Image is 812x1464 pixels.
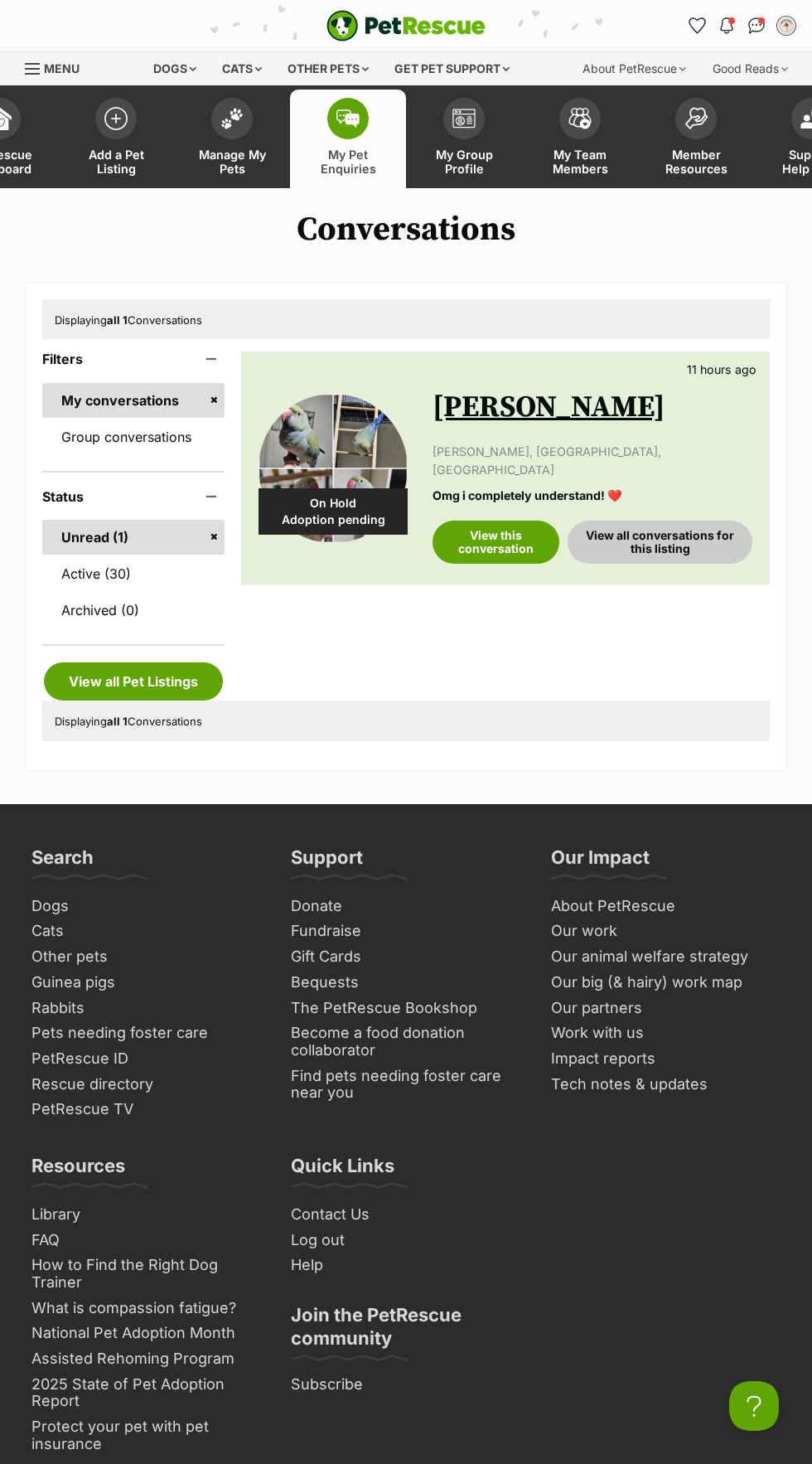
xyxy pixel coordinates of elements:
[25,1414,268,1457] a: Protect your pet with pet insurance
[25,919,268,944] a: Cats
[638,90,754,188] a: Member Resources
[284,1020,527,1063] a: Become a food donation collaborator
[778,17,795,34] img: Mon C profile pic
[25,996,268,1021] a: Rabbits
[551,846,650,879] h3: Our Impact
[326,10,486,41] img: logo-e224e6f780fb5917bec1dbf3a21bbac754714ae5b6737aabdf751b685950b380.svg
[544,919,787,944] a: Our work
[104,107,128,130] img: add-pet-listing-icon-0afa8454b4691262ce3f59096e99ab1cd57d4a30225e0717b998d2c9b9846f56.svg
[336,109,360,128] img: pet-enquiries-icon-7e3ad2cf08bfb03b45e93fb7055b45f3efa6380592205ae92323e6603595dc1f.svg
[42,489,225,504] header: Status
[427,148,501,176] span: My Group Profile
[25,1228,268,1253] a: FAQ
[25,52,91,82] a: Menu
[44,662,223,700] a: View all Pet Listings
[571,52,698,85] div: About PetRescue
[79,148,153,176] span: Add a Pet Listing
[544,894,787,919] a: About PetRescue
[773,12,800,39] button: My account
[326,10,486,41] a: PetRescue
[659,148,733,176] span: Member Resources
[291,1154,394,1187] h3: Quick Links
[522,90,638,188] a: My Team Members
[55,715,202,728] span: Displaying Conversations
[25,970,268,996] a: Guinea pigs
[42,593,225,628] a: Archived (0)
[544,1072,787,1098] a: Tech notes & updates
[290,90,406,188] a: My Pet Enquiries
[383,52,521,85] div: Get pet support
[259,511,408,528] span: Adoption pending
[55,313,202,327] span: Displaying Conversations
[25,1321,268,1346] a: National Pet Adoption Month
[684,12,800,39] ul: Account quick links
[276,52,380,85] div: Other pets
[25,894,268,919] a: Dogs
[25,1046,268,1072] a: PetRescue ID
[25,1020,268,1046] a: Pets needing foster care
[544,1046,787,1072] a: Impact reports
[25,1296,268,1321] a: What is compassion fatigue?
[284,1064,527,1106] a: Find pets needing foster care near you
[25,1372,268,1414] a: 2025 State of Pet Adoption Report
[291,846,363,879] h3: Support
[311,148,385,176] span: My Pet Enquiries
[25,1072,268,1098] a: Rescue directory
[284,1372,527,1398] a: Subscribe
[284,919,527,944] a: Fundraise
[284,996,527,1021] a: The PetRescue Bookshop
[25,1253,268,1295] a: How to Find the Right Dog Trainer
[543,148,617,176] span: My Team Members
[720,17,733,34] img: notifications-46538b983faf8c2785f20acdc204bb7945ddae34d4c08c2a6579f10ce5e182be.svg
[568,521,752,564] a: View all conversations for this listing
[25,1346,268,1372] a: Assisted Rehoming Program
[701,52,800,85] div: Good Reads
[433,389,665,426] a: [PERSON_NAME]
[107,313,128,327] strong: all 1
[452,109,476,128] img: group-profile-icon-3fa3cf56718a62981997c0bc7e787c4b2cf8bcc04b72c1350f741eb67cf2f40e.svg
[284,944,527,970] a: Gift Cards
[729,1381,779,1431] iframe: Help Scout Beacon - Open
[568,108,592,129] img: team-members-icon-5396bd8760b3fe7c0b43da4ab00e1e3bb1a5d9ba89233759b79545d2d3fc5d0d.svg
[42,419,225,454] a: Group conversations
[220,108,244,129] img: manage-my-pets-icon-02211641906a0b7f246fdf0571729dbe1e7629f14944591b6c1af311fb30b64b.svg
[284,894,527,919] a: Donate
[25,944,268,970] a: Other pets
[195,148,269,176] span: Manage My Pets
[25,1097,268,1122] a: PetRescue TV
[544,970,787,996] a: Our big (& hairy) work map
[142,52,208,85] div: Dogs
[58,90,174,188] a: Add a Pet Listing
[544,944,787,970] a: Our animal welfare strategy
[433,521,559,564] a: View this conversation
[25,1202,268,1228] a: Library
[544,996,787,1021] a: Our partners
[433,487,752,504] p: Omg i completely understand! ❤️
[284,1253,527,1278] a: Help
[284,1202,527,1228] a: Contact Us
[406,90,522,188] a: My Group Profile
[713,12,740,39] button: Notifications
[42,556,225,591] a: Active (30)
[684,107,708,129] img: member-resources-icon-8e73f808a243e03378d46382f2149f9095a855e16c252ad45f914b54edf8863c.svg
[31,1154,125,1187] h3: Resources
[687,361,756,378] p: 11 hours ago
[44,61,80,75] span: Menu
[259,394,408,543] img: Stevie
[42,351,225,366] header: Filters
[259,488,408,535] div: On Hold
[107,715,128,728] strong: all 1
[743,12,770,39] a: Conversations
[291,1303,520,1360] h3: Join the PetRescue community
[284,970,527,996] a: Bequests
[748,17,766,34] img: chat-41dd97257d64d25036548639549fe6c8038ab92f7586957e7f3b1b290dea8141.svg
[174,90,290,188] a: Manage My Pets
[42,383,225,418] a: My conversations
[433,443,752,478] p: [PERSON_NAME], [GEOGRAPHIC_DATA], [GEOGRAPHIC_DATA]
[31,846,94,879] h3: Search
[544,1020,787,1046] a: Work with us
[284,1228,527,1253] a: Log out
[42,520,225,555] a: Unread (1)
[210,52,273,85] div: Cats
[684,12,710,39] a: Favourites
